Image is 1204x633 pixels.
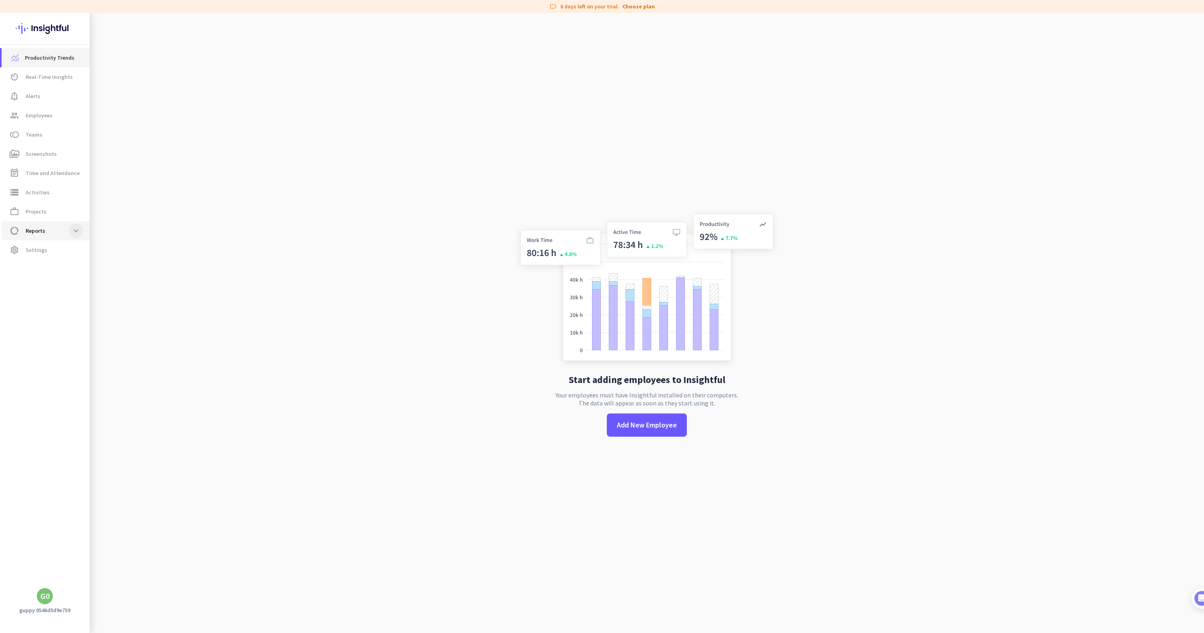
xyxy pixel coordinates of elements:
[69,224,83,238] button: expand_more
[26,168,80,178] span: Time and Attendance
[2,163,90,183] a: event_noteTime and Attendance
[16,13,74,44] img: Insightful logo
[26,245,47,255] span: Settings
[622,2,655,10] a: Choose plan
[26,130,42,139] span: Teams
[10,111,19,120] i: group
[10,130,19,139] i: toll
[2,48,90,67] a: menu-itemProductivity Trends
[10,207,19,216] i: work_outline
[26,207,46,216] span: Projects
[617,420,677,430] span: Add New Employee
[2,202,90,221] a: work_outlineProjects
[11,54,18,61] img: menu-item
[26,72,73,82] span: Real-Time Insights
[556,391,738,407] p: Your employees must have Insightful installed on their computers. The data will appear as soon as...
[26,91,40,101] span: Alerts
[2,106,90,125] a: groupEmployees
[2,183,90,202] a: storageActivities
[40,592,50,600] div: G0
[26,226,45,236] span: Reports
[2,125,90,144] a: tollTeams
[10,168,19,178] i: event_note
[569,375,725,385] h2: Start adding employees to Insightful
[26,187,50,197] span: Activities
[10,149,19,159] i: perm_media
[25,53,74,62] span: Productivity Trends
[10,245,19,255] i: settings
[10,187,19,197] i: storage
[2,87,90,106] a: notification_importantAlerts
[2,240,90,260] a: settingsSettings
[2,144,90,163] a: perm_mediaScreenshots
[26,149,57,159] span: Screenshots
[10,226,19,236] i: data_usage
[2,67,90,87] a: av_timerReal-Time Insights
[10,72,19,82] i: av_timer
[26,111,52,120] span: Employees
[607,413,687,437] button: Add New Employee
[514,209,779,369] img: no-search-results
[549,2,557,10] i: label
[10,91,19,101] i: notification_important
[2,221,90,240] a: data_usageReportsexpand_more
